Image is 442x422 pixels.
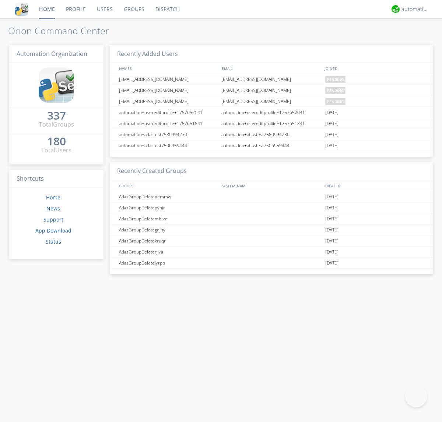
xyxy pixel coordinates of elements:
[9,170,104,188] h3: Shortcuts
[323,180,426,191] div: CREATED
[405,385,427,407] iframe: Toggle Customer Support
[117,180,218,191] div: GROUPS
[220,129,323,140] div: automation+atlastest7580994230
[110,85,433,96] a: [EMAIL_ADDRESS][DOMAIN_NAME][EMAIL_ADDRESS][DOMAIN_NAME]pending
[401,6,429,13] div: automation+atlas
[325,191,338,202] span: [DATE]
[110,107,433,118] a: automation+usereditprofile+1757652041automation+usereditprofile+1757652041[DATE]
[47,112,66,120] a: 337
[110,213,433,224] a: AtlasGroupDeletembtvq[DATE]
[325,247,338,258] span: [DATE]
[325,213,338,224] span: [DATE]
[325,98,345,105] span: pending
[110,235,433,247] a: AtlasGroupDeletekruqr[DATE]
[325,202,338,213] span: [DATE]
[117,202,219,213] div: AtlasGroupDeletepynir
[117,129,219,140] div: automation+atlastest7580994230
[325,129,338,140] span: [DATE]
[325,258,338,269] span: [DATE]
[46,205,60,212] a: News
[117,235,219,246] div: AtlasGroupDeletekruqr
[47,112,66,119] div: 337
[110,118,433,129] a: automation+usereditprofile+1757651841automation+usereditprofile+1757651841[DATE]
[392,5,400,13] img: d2d01cd9b4174d08988066c6d424eccd
[325,118,338,129] span: [DATE]
[110,162,433,180] h3: Recently Created Groups
[220,107,323,118] div: automation+usereditprofile+1757652041
[110,45,433,63] h3: Recently Added Users
[117,258,219,268] div: AtlasGroupDeletelyrpp
[323,63,426,74] div: JOINED
[117,140,219,151] div: automation+atlastest7506959444
[220,140,323,151] div: automation+atlastest7506959444
[117,118,219,129] div: automation+usereditprofile+1757651841
[325,76,345,83] span: pending
[220,85,323,96] div: [EMAIL_ADDRESS][DOMAIN_NAME]
[117,224,219,235] div: AtlasGroupDeletegnjhy
[220,96,323,107] div: [EMAIL_ADDRESS][DOMAIN_NAME]
[39,120,74,129] div: Total Groups
[220,74,323,85] div: [EMAIL_ADDRESS][DOMAIN_NAME]
[220,118,323,129] div: automation+usereditprofile+1757651841
[325,224,338,235] span: [DATE]
[110,74,433,85] a: [EMAIL_ADDRESS][DOMAIN_NAME][EMAIL_ADDRESS][DOMAIN_NAME]pending
[46,194,60,201] a: Home
[325,140,338,151] span: [DATE]
[110,96,433,107] a: [EMAIL_ADDRESS][DOMAIN_NAME][EMAIL_ADDRESS][DOMAIN_NAME]pending
[110,140,433,151] a: automation+atlastest7506959444automation+atlastest7506959444[DATE]
[325,87,345,94] span: pending
[43,216,63,223] a: Support
[325,235,338,247] span: [DATE]
[110,191,433,202] a: AtlasGroupDeletenemmw[DATE]
[110,224,433,235] a: AtlasGroupDeletegnjhy[DATE]
[110,129,433,140] a: automation+atlastest7580994230automation+atlastest7580994230[DATE]
[17,50,87,58] span: Automation Organization
[220,63,323,74] div: EMAIL
[110,247,433,258] a: AtlasGroupDeleterjiva[DATE]
[117,247,219,257] div: AtlasGroupDeleterjiva
[117,74,219,85] div: [EMAIL_ADDRESS][DOMAIN_NAME]
[117,107,219,118] div: automation+usereditprofile+1757652041
[47,138,66,145] div: 180
[39,67,74,103] img: cddb5a64eb264b2086981ab96f4c1ba7
[35,227,71,234] a: App Download
[47,138,66,146] a: 180
[220,180,323,191] div: SYSTEM_NAME
[110,202,433,213] a: AtlasGroupDeletepynir[DATE]
[46,238,61,245] a: Status
[325,107,338,118] span: [DATE]
[117,96,219,107] div: [EMAIL_ADDRESS][DOMAIN_NAME]
[117,213,219,224] div: AtlasGroupDeletembtvq
[15,3,28,16] img: cddb5a64eb264b2086981ab96f4c1ba7
[117,191,219,202] div: AtlasGroupDeletenemmw
[117,63,218,74] div: NAMES
[117,85,219,96] div: [EMAIL_ADDRESS][DOMAIN_NAME]
[110,258,433,269] a: AtlasGroupDeletelyrpp[DATE]
[41,146,71,155] div: Total Users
